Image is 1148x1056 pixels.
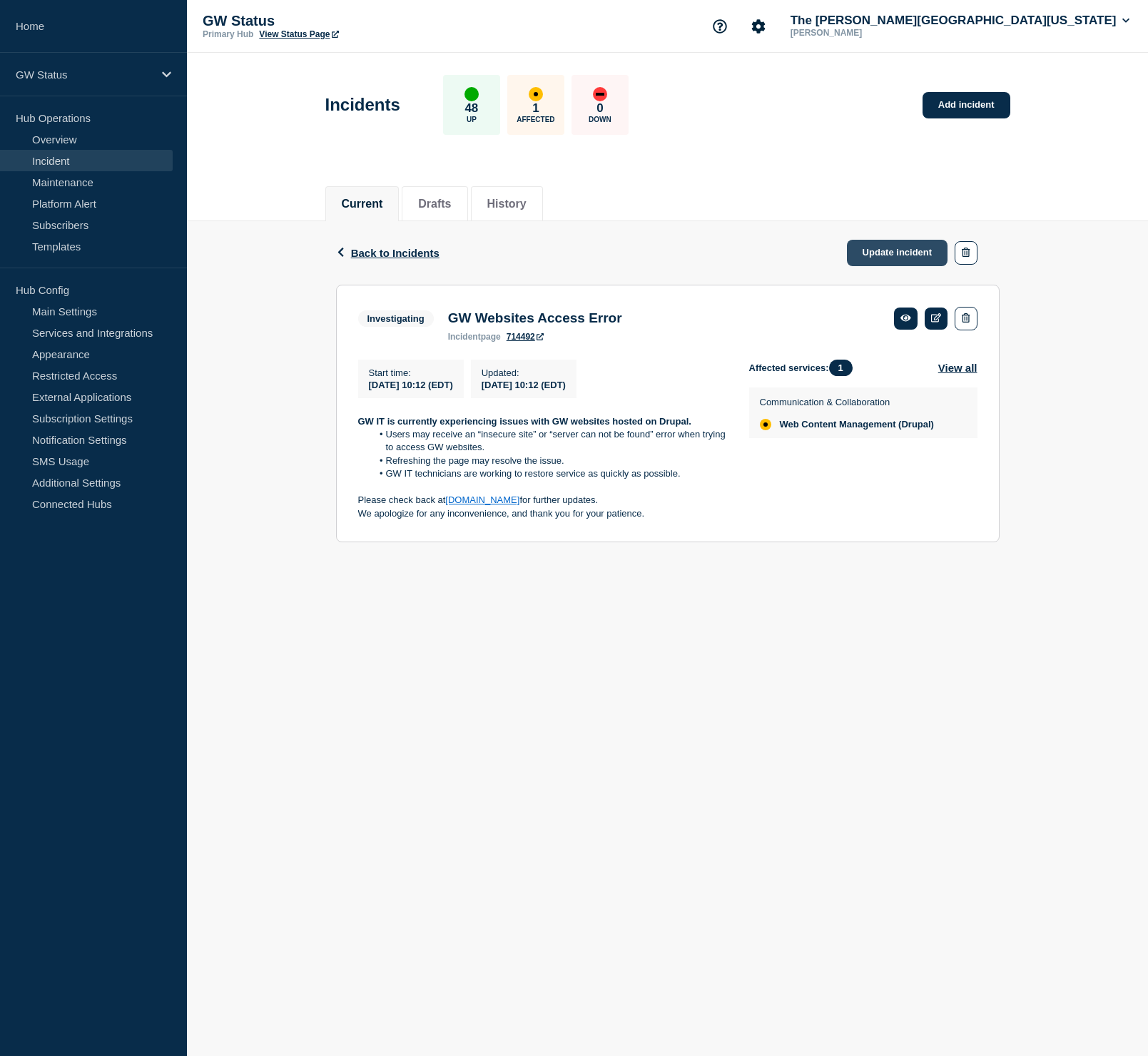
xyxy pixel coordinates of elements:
h1: Incidents [325,95,400,115]
div: up [464,87,479,101]
p: Up [467,116,477,123]
a: 714492 [507,332,544,342]
p: Please check back at for further updates. [358,494,726,507]
h3: GW Websites Access Error [448,310,622,326]
p: We apologize for any inconvenience, and thank you for your patience. [358,507,726,520]
p: Communication & Collaboration [760,397,934,407]
button: Current [342,198,383,210]
button: Account settings [743,11,773,41]
a: [DOMAIN_NAME] [445,494,519,505]
p: 0 [596,101,603,116]
button: The [PERSON_NAME][GEOGRAPHIC_DATA][US_STATE] [788,14,1132,28]
a: Add incident [923,92,1010,118]
div: affected [529,87,543,101]
button: Support [705,11,735,41]
p: Down [589,116,611,123]
span: incident [448,332,481,342]
span: Affected services: [749,360,860,376]
p: GW Status [203,13,488,29]
button: History [487,198,527,210]
p: Start time : [369,367,453,378]
span: Back to Incidents [351,247,440,259]
p: 1 [532,101,539,116]
span: Investigating [358,310,434,327]
li: Users may receive an “insecure site” or “server can not be found” error when trying to access GW ... [372,428,726,455]
span: Web Content Management (Drupal) [780,419,934,430]
button: Drafts [418,198,451,210]
div: affected [760,419,771,430]
p: GW Status [16,68,153,81]
li: GW IT technicians are working to restore service as quickly as possible. [372,467,726,480]
button: Back to Incidents [336,247,440,259]
div: down [593,87,607,101]
span: 1 [829,360,853,376]
div: [DATE] 10:12 (EDT) [482,378,566,390]
button: View all [938,360,977,376]
span: [DATE] 10:12 (EDT) [369,380,453,390]
a: View Status Page [259,29,338,39]
a: Update incident [847,240,948,266]
p: 48 [464,101,478,116]
p: Primary Hub [203,29,253,39]
p: Affected [517,116,554,123]
p: [PERSON_NAME] [788,28,936,38]
li: Refreshing the page may resolve the issue. [372,455,726,467]
p: page [448,332,501,342]
strong: GW IT is currently experiencing issues with GW websites hosted on Drupal. [358,416,691,427]
p: Updated : [482,367,566,378]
